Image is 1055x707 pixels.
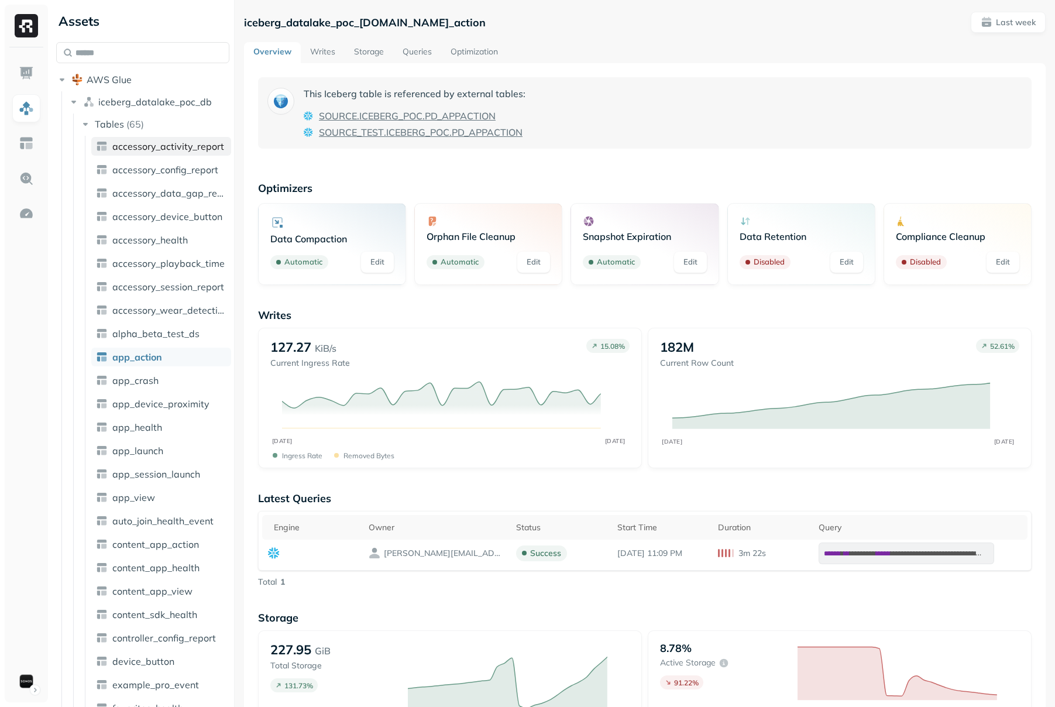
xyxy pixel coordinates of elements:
p: 227.95 [270,641,311,658]
a: accessory_health [91,231,231,249]
span: device_button [112,655,174,667]
a: accessory_data_gap_report [91,184,231,203]
a: auto_join_health_event [91,512,231,530]
p: Current Row Count [660,358,734,369]
div: Query [819,520,1022,534]
span: accessory_health [112,234,188,246]
p: KiB/s [315,341,336,355]
p: 91.22 % [674,678,699,687]
p: 3m 22s [738,548,766,559]
p: 8.78% [660,641,692,655]
p: Last week [996,17,1036,28]
p: 1 [280,576,285,588]
img: namespace [83,96,95,108]
span: accessory_config_report [112,164,218,176]
a: SOURCE.ICEBERG_POC.PD_APPACTION [319,109,496,123]
span: accessory_playback_time [112,258,225,269]
p: 131.73 % [284,681,313,690]
span: accessory_data_gap_report [112,187,226,199]
a: accessory_device_button [91,207,231,226]
span: ICEBERG_POC [359,109,422,123]
img: table [96,281,108,293]
a: accessory_activity_report [91,137,231,156]
img: Ryft [15,14,38,37]
a: app_health [91,418,231,437]
a: Edit [674,252,707,273]
span: ICEBERG_POC [386,125,449,139]
span: alpha_beta_test_ds [112,328,200,339]
p: Automatic [441,256,479,268]
img: table [96,187,108,199]
div: Owner [369,520,504,534]
img: table [96,351,108,363]
a: app_session_launch [91,465,231,483]
span: app_action [112,351,162,363]
p: success [530,548,561,559]
span: app_launch [112,445,163,457]
img: table [96,398,108,410]
img: table [96,328,108,339]
div: Assets [56,12,229,30]
a: content_app_view [91,582,231,600]
img: Optimization [19,206,34,221]
a: Storage [345,42,393,63]
img: table [96,515,108,527]
p: Compliance Cleanup [896,231,1019,242]
img: table [96,562,108,574]
a: accessory_playback_time [91,254,231,273]
div: Engine [274,520,357,534]
span: content_app_health [112,562,200,574]
span: app_view [112,492,155,503]
p: Orphan File Cleanup [427,231,550,242]
img: table [96,164,108,176]
div: Duration [718,520,807,534]
span: auto_join_health_event [112,515,214,527]
span: content_app_view [112,585,193,597]
span: app_health [112,421,162,433]
a: app_device_proximity [91,394,231,413]
p: Total [258,576,277,588]
p: Ingress Rate [282,451,322,460]
p: 127.27 [270,339,311,355]
span: PD_APPACTION [425,109,496,123]
a: app_action [91,348,231,366]
span: content_app_action [112,538,199,550]
a: Optimization [441,42,507,63]
button: Tables(65) [80,115,231,133]
img: table [96,585,108,597]
a: Overview [244,42,301,63]
span: iceberg_datalake_poc_db [98,96,212,108]
p: Data Retention [740,231,863,242]
span: . [449,125,452,139]
p: Oct 9, 2025 11:09 PM [617,548,706,559]
a: example_pro_event [91,675,231,694]
a: Edit [987,252,1019,273]
p: ( 65 ) [126,118,144,130]
span: accessory_wear_detection [112,304,226,316]
p: 15.08 % [600,342,625,351]
img: root [71,74,83,85]
p: Automatic [284,256,322,268]
div: Status [516,520,605,534]
button: Last week [971,12,1046,33]
p: iceberg_datalake_poc_[DOMAIN_NAME]_action [244,16,486,29]
span: SOURCE_TEST [319,125,384,139]
img: table [96,609,108,620]
a: alpha_beta_test_ds [91,324,231,343]
p: Current Ingress Rate [270,358,350,369]
p: 182M [660,339,694,355]
img: Dashboard [19,66,34,81]
span: app_device_proximity [112,398,209,410]
a: device_button [91,652,231,671]
tspan: [DATE] [662,438,682,445]
p: 52.61 % [990,342,1015,351]
button: AWS Glue [56,70,229,89]
p: Disabled [910,256,941,268]
a: content_sdk_health [91,605,231,624]
a: accessory_session_report [91,277,231,296]
span: accessory_session_report [112,281,224,293]
p: Writes [258,308,1032,322]
p: Active storage [660,657,716,668]
p: HIMANSHU.RAMCHANDANI@SONOS.COM [384,548,501,559]
a: app_crash [91,371,231,390]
